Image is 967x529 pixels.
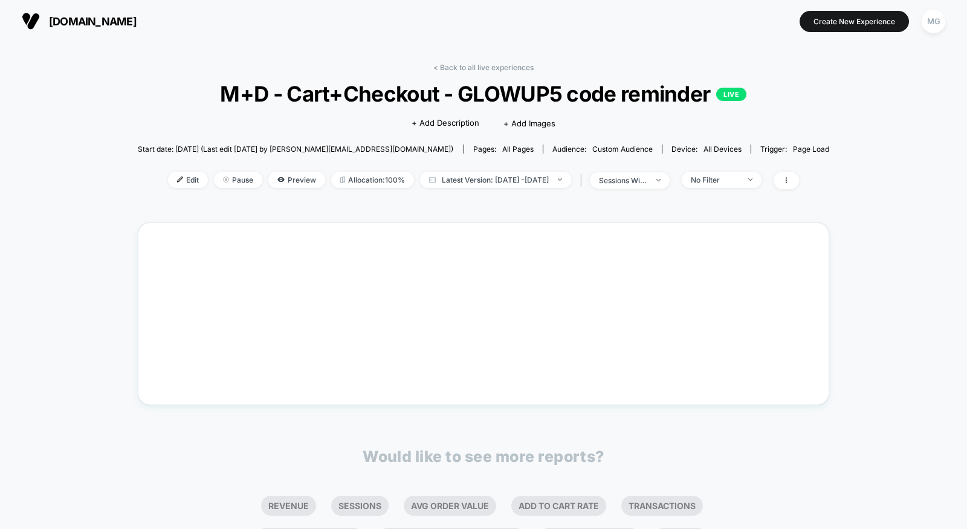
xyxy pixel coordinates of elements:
[363,447,604,466] p: Would like to see more reports?
[223,177,229,183] img: end
[922,10,945,33] div: MG
[420,172,571,188] span: Latest Version: [DATE] - [DATE]
[340,177,345,183] img: rebalance
[172,81,795,106] span: M+D - Cart+Checkout - GLOWUP5 code reminder
[433,63,534,72] a: < Back to all live experiences
[793,144,829,154] span: Page Load
[412,117,479,129] span: + Add Description
[552,144,653,154] div: Audience:
[748,178,752,181] img: end
[22,12,40,30] img: Visually logo
[599,176,647,185] div: sessions with impression
[621,496,703,516] li: Transactions
[429,177,436,183] img: calendar
[716,88,746,101] p: LIVE
[214,172,262,188] span: Pause
[502,144,534,154] span: all pages
[177,177,183,183] img: edit
[473,144,534,154] div: Pages:
[691,175,739,184] div: No Filter
[662,144,751,154] span: Device:
[268,172,325,188] span: Preview
[558,178,562,181] img: end
[138,144,453,154] span: Start date: [DATE] (Last edit [DATE] by [PERSON_NAME][EMAIL_ADDRESS][DOMAIN_NAME])
[168,172,208,188] span: Edit
[503,118,555,128] span: + Add Images
[703,144,742,154] span: all devices
[918,9,949,34] button: MG
[656,179,661,181] img: end
[760,144,829,154] div: Trigger:
[800,11,909,32] button: Create New Experience
[331,496,389,516] li: Sessions
[511,496,606,516] li: Add To Cart Rate
[18,11,140,31] button: [DOMAIN_NAME]
[331,172,414,188] span: Allocation: 100%
[404,496,496,516] li: Avg Order Value
[49,15,137,28] span: [DOMAIN_NAME]
[592,144,653,154] span: Custom Audience
[261,496,316,516] li: Revenue
[577,172,590,189] span: |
